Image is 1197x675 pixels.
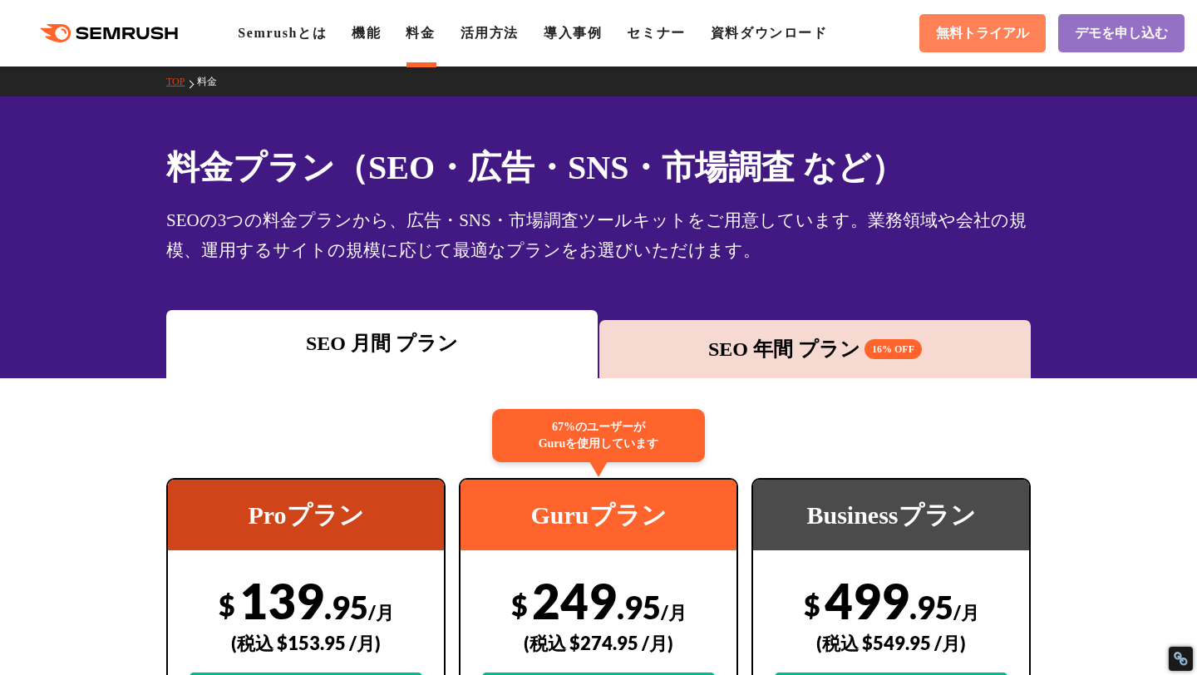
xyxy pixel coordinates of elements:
[324,588,368,626] span: .95
[511,588,528,622] span: $
[661,601,687,623] span: /月
[461,480,736,550] div: Guruプラン
[627,26,685,40] a: セミナー
[936,25,1029,42] span: 無料トライアル
[461,26,519,40] a: 活用方法
[166,205,1031,265] div: SEOの3つの料金プランから、広告・SNS・市場調査ツールキットをご用意しています。業務領域や会社の規模、運用するサイトの規模に応じて最適なプランをお選びいただけます。
[753,480,1029,550] div: Businessプラン
[919,14,1046,52] a: 無料トライアル
[804,588,820,622] span: $
[197,76,229,87] a: 料金
[711,26,828,40] a: 資料ダウンロード
[238,26,327,40] a: Semrushとは
[175,328,589,358] div: SEO 月間 プラン
[1173,651,1189,667] div: Restore Info Box &#10;&#10;NoFollow Info:&#10; META-Robots NoFollow: &#09;false&#10; META-Robots ...
[775,613,1007,673] div: (税込 $549.95 /月)
[368,601,394,623] span: /月
[1058,14,1185,52] a: デモを申し込む
[406,26,435,40] a: 料金
[608,334,1022,364] div: SEO 年間 プラン
[864,339,922,359] span: 16% OFF
[953,601,979,623] span: /月
[166,143,1031,192] h1: 料金プラン（SEO・広告・SNS・市場調査 など）
[492,409,705,462] div: 67%のユーザーが Guruを使用しています
[166,76,197,87] a: TOP
[1075,25,1168,42] span: デモを申し込む
[168,480,444,550] div: Proプラン
[482,613,715,673] div: (税込 $274.95 /月)
[617,588,661,626] span: .95
[219,588,235,622] span: $
[190,613,422,673] div: (税込 $153.95 /月)
[909,588,953,626] span: .95
[352,26,381,40] a: 機能
[544,26,602,40] a: 導入事例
